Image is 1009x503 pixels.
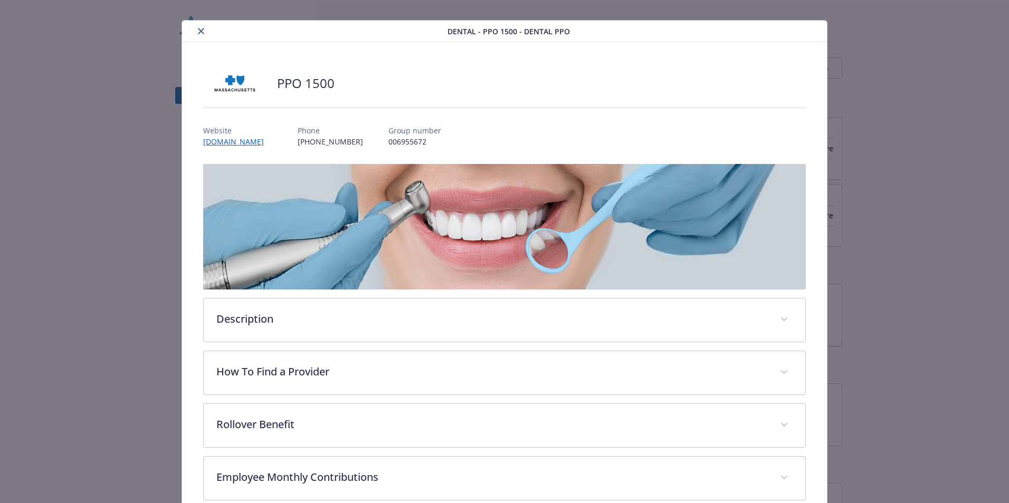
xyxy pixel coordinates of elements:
p: How To Find a Provider [216,364,767,380]
p: Phone [298,125,363,136]
a: [DOMAIN_NAME] [203,137,272,147]
div: Employee Monthly Contributions [204,457,805,500]
h2: PPO 1500 [277,74,335,92]
p: Description [216,311,767,327]
p: [PHONE_NUMBER] [298,136,363,147]
div: Description [204,298,805,342]
p: Rollover Benefit [216,417,767,432]
img: banner [203,164,806,289]
button: close [195,25,207,37]
p: Website [203,125,272,136]
p: Employee Monthly Contributions [216,469,767,485]
p: Group number [388,125,441,136]
div: Rollover Benefit [204,404,805,447]
span: Dental - PPO 1500 - Dental PPO [448,26,570,37]
p: 006955672 [388,136,441,147]
img: Blue Cross and Blue Shield of Massachusetts, Inc. [203,67,266,99]
div: How To Find a Provider [204,351,805,394]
